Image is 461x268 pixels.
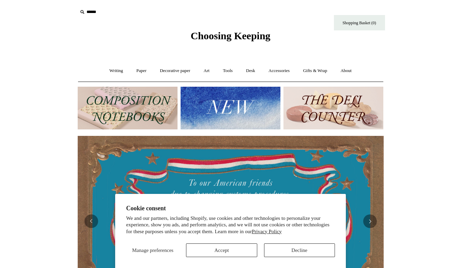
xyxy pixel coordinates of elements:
[126,205,335,212] h2: Cookie consent
[334,62,358,80] a: About
[78,87,178,129] img: 202302 Composition ledgers.jpg__PID:69722ee6-fa44-49dd-a067-31375e5d54ec
[283,87,383,129] img: The Deli Counter
[84,214,98,228] button: Previous
[297,62,333,80] a: Gifts & Wrap
[240,62,261,80] a: Desk
[198,62,216,80] a: Art
[190,30,270,41] span: Choosing Keeping
[126,215,335,235] p: We and our partners, including Shopify, use cookies and other technologies to personalize your ex...
[264,243,335,257] button: Decline
[132,248,173,253] span: Manage preferences
[186,243,257,257] button: Accept
[130,62,153,80] a: Paper
[334,15,385,30] a: Shopping Basket (0)
[103,62,129,80] a: Writing
[252,229,282,234] a: Privacy Policy
[154,62,196,80] a: Decorative paper
[363,214,377,228] button: Next
[262,62,296,80] a: Accessories
[126,243,179,257] button: Manage preferences
[181,87,280,129] img: New.jpg__PID:f73bdf93-380a-4a35-bcfe-7823039498e1
[217,62,239,80] a: Tools
[190,36,270,40] a: Choosing Keeping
